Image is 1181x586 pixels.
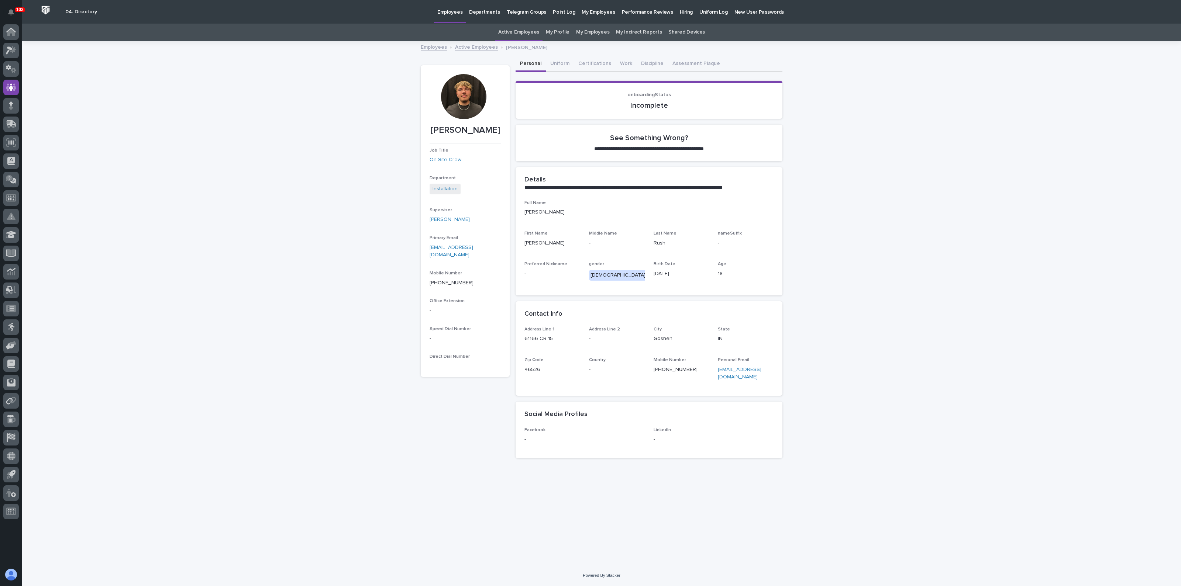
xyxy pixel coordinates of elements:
[718,231,742,236] span: nameSuffix
[430,280,474,285] a: [PHONE_NUMBER]
[524,410,588,419] h2: Social Media Profiles
[654,239,709,247] p: Rush
[3,567,19,582] button: users-avatar
[718,367,761,380] a: [EMAIL_ADDRESS][DOMAIN_NAME]
[668,24,705,41] a: Shared Devices
[718,270,774,278] p: 18
[3,4,19,20] button: Notifications
[430,299,465,303] span: Office Extension
[589,262,604,266] span: gender
[654,358,686,362] span: Mobile Number
[524,335,580,343] p: 61166 CR 15
[430,236,458,240] span: Primary Email
[430,245,473,258] a: [EMAIL_ADDRESS][DOMAIN_NAME]
[654,231,676,236] span: Last Name
[430,216,470,223] a: [PERSON_NAME]
[524,239,580,247] p: [PERSON_NAME]
[637,56,668,72] button: Discipline
[589,231,617,236] span: Middle Name
[616,24,662,41] a: My Indirect Reports
[524,358,544,362] span: Zip Code
[524,327,554,332] span: Address Line 1
[524,208,774,216] p: [PERSON_NAME]
[524,176,546,184] h2: Details
[9,9,19,21] div: Notifications102
[430,271,462,275] span: Mobile Number
[574,56,616,72] button: Certifications
[430,208,452,212] span: Supervisor
[65,9,97,15] h2: 04. Directory
[524,201,546,205] span: Full Name
[421,42,447,51] a: Employees
[430,125,501,136] p: [PERSON_NAME]
[589,335,645,343] p: -
[524,101,774,110] p: Incomplete
[430,354,470,359] span: Direct Dial Number
[627,92,671,97] span: onboardingStatus
[524,262,567,266] span: Preferred Nickname
[654,335,709,343] p: Goshen
[718,239,774,247] p: -
[654,436,774,443] p: -
[524,270,580,278] p: -
[589,270,647,281] div: [DEMOGRAPHIC_DATA]
[654,367,698,372] a: [PHONE_NUMBER]
[39,3,52,17] img: Workspace Logo
[430,176,456,180] span: Department
[654,327,662,332] span: City
[616,56,637,72] button: Work
[718,358,749,362] span: Personal Email
[430,156,461,164] a: On-Site Crew
[524,436,645,443] p: -
[506,43,547,51] p: [PERSON_NAME]
[589,327,620,332] span: Address Line 2
[583,573,620,578] a: Powered By Stacker
[430,307,501,315] p: -
[589,358,606,362] span: Country
[546,24,569,41] a: My Profile
[718,335,774,343] p: IN
[576,24,609,41] a: My Employees
[430,334,501,342] p: -
[654,262,675,266] span: Birth Date
[524,366,580,374] p: 46526
[718,262,726,266] span: Age
[589,366,645,374] p: -
[524,428,545,432] span: Facebook
[433,185,458,193] a: Installation
[498,24,539,41] a: Active Employees
[524,310,562,318] h2: Contact Info
[718,327,730,332] span: State
[516,56,546,72] button: Personal
[524,231,548,236] span: First Name
[430,327,471,331] span: Speed Dial Number
[546,56,574,72] button: Uniform
[610,134,688,142] h2: See Something Wrong?
[16,7,24,12] p: 102
[430,148,448,153] span: Job Title
[668,56,724,72] button: Assessment Plaque
[455,42,498,51] a: Active Employees
[654,428,671,432] span: LinkedIn
[589,239,645,247] p: -
[654,270,709,278] p: [DATE]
